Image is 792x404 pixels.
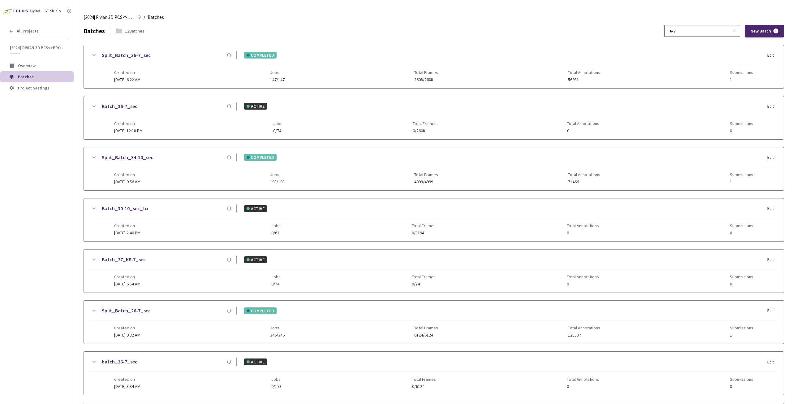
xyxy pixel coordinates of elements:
[102,256,146,263] a: Batch_27_KF-7_sec
[567,231,599,235] span: 0
[567,274,599,279] span: Total Annotations
[270,333,285,337] span: 346/346
[114,70,140,75] span: Created on
[114,274,140,279] span: Created on
[568,180,600,184] span: 71466
[17,28,39,34] span: All Projects
[244,307,277,314] div: COMPLETED
[84,250,784,293] div: Batch_27_KF-7_secACTIVEEditCreated on[DATE] 6:54 AMJobs0/74Total Frames0/74Total Annotations0Subm...
[568,333,600,337] span: 125597
[568,172,600,177] span: Total Annotations
[412,274,436,279] span: Total Frames
[666,25,732,37] input: Search
[767,359,777,365] div: Edit
[102,51,151,59] a: Split_Batch_36-7_sec
[730,70,753,75] span: Submissions
[767,103,777,110] div: Edit
[114,384,140,389] span: [DATE] 3:34 AM
[730,223,753,228] span: Submissions
[767,52,777,59] div: Edit
[84,96,784,139] div: Batch_36-7_secACTIVEEditCreated on[DATE] 12:18 PMJobs0/74Total Frames0/2608Total Annotations0Subm...
[567,384,599,389] span: 0
[730,274,753,279] span: Submissions
[114,223,140,228] span: Created on
[102,102,137,110] a: Batch_36-7_sec
[412,282,436,286] span: 0/74
[767,154,777,161] div: Edit
[271,384,282,389] span: 0/173
[767,308,777,314] div: Edit
[412,384,436,389] span: 0/6124
[18,85,49,91] span: Project Settings
[568,70,600,75] span: Total Annotations
[114,179,140,185] span: [DATE] 9:56 AM
[114,77,140,82] span: [DATE] 6:22 AM
[18,74,34,80] span: Batches
[84,352,784,395] div: batch_26-7_secACTIVEEditCreated on[DATE] 3:34 AMJobs0/173Total Frames0/6124Total Annotations0Subm...
[102,154,153,161] a: Split_Batch_34-10_sec
[414,77,438,82] span: 2608/2608
[730,121,753,126] span: Submissions
[244,256,267,263] div: ACTIVE
[412,377,436,382] span: Total Frames
[273,128,282,133] span: 0/74
[270,172,285,177] span: Jobs
[114,230,140,236] span: [DATE] 2:40 PM
[84,45,784,88] div: Split_Batch_36-7_secCOMPLETEDEditCreated on[DATE] 6:22 AMJobs147/147Total Frames2608/2608Total An...
[102,205,148,212] a: Batch_30-10_sec_fix
[767,257,777,263] div: Edit
[730,180,753,184] span: 1
[414,70,438,75] span: Total Frames
[271,223,281,228] span: Jobs
[568,77,600,82] span: 56981
[412,223,436,228] span: Total Frames
[414,325,438,330] span: Total Frames
[114,172,140,177] span: Created on
[567,377,599,382] span: Total Annotations
[10,45,65,50] span: [2024] Rivian 3D PCS<>Production
[413,128,437,133] span: 0/2608
[567,128,599,133] span: 0
[730,77,753,82] span: 1
[730,325,753,330] span: Submissions
[114,121,143,126] span: Created on
[270,77,285,82] span: 147/147
[414,333,438,337] span: 6124/6124
[568,325,600,330] span: Total Annotations
[244,52,277,59] div: COMPLETED
[730,384,753,389] span: 0
[730,333,753,337] span: 1
[567,121,599,126] span: Total Annotations
[273,121,282,126] span: Jobs
[271,377,282,382] span: Jobs
[730,172,753,177] span: Submissions
[271,282,281,286] span: 0/74
[414,180,438,184] span: 4999/4999
[270,180,285,184] span: 198/198
[244,358,267,365] div: ACTIVE
[102,307,151,315] a: Split_Batch_26-7_sec
[84,26,105,36] div: Batches
[84,198,784,241] div: Batch_30-10_sec_fixACTIVEEditCreated on[DATE] 2:40 PMJobs0/63Total Frames0/3194Total Annotations0...
[413,121,437,126] span: Total Frames
[45,8,61,14] div: GT Studio
[114,128,143,133] span: [DATE] 12:18 PM
[125,28,144,34] div: 12 Batches
[102,358,137,366] a: batch_26-7_sec
[18,63,36,68] span: Overview
[244,205,267,212] div: ACTIVE
[114,377,140,382] span: Created on
[730,377,753,382] span: Submissions
[567,282,599,286] span: 0
[144,14,145,21] li: /
[730,282,753,286] span: 0
[767,206,777,212] div: Edit
[84,301,784,344] div: Split_Batch_26-7_secCOMPLETEDEditCreated on[DATE] 9:32 AMJobs346/346Total Frames6124/6124Total An...
[730,128,753,133] span: 0
[412,231,436,235] span: 0/3194
[114,281,140,287] span: [DATE] 6:54 AM
[751,28,771,34] span: New Batch
[270,70,285,75] span: Jobs
[244,154,277,161] div: COMPLETED
[414,172,438,177] span: Total Frames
